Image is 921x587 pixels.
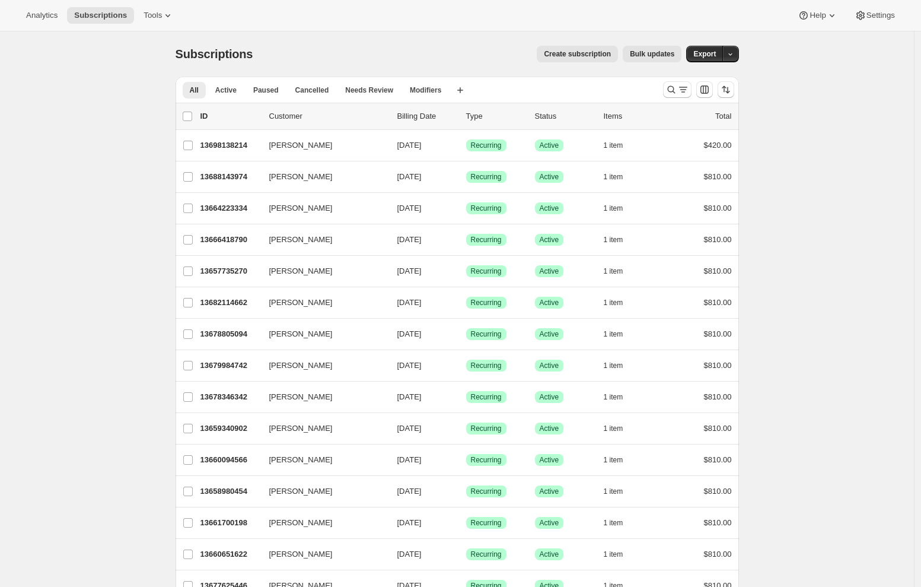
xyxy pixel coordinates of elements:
[19,7,65,24] button: Analytics
[200,326,732,342] div: 13678805094[PERSON_NAME][DATE]SuccessRecurringSuccessActive1 item$810.00
[466,110,525,122] div: Type
[604,294,636,311] button: 1 item
[604,420,636,437] button: 1 item
[704,392,732,401] span: $810.00
[269,202,333,214] span: [PERSON_NAME]
[540,141,559,150] span: Active
[604,515,636,531] button: 1 item
[604,424,623,433] span: 1 item
[397,110,457,122] p: Billing Date
[537,46,618,62] button: Create subscription
[67,7,134,24] button: Subscriptions
[604,361,623,370] span: 1 item
[540,266,559,276] span: Active
[262,356,381,375] button: [PERSON_NAME]
[540,204,559,213] span: Active
[397,455,422,464] span: [DATE]
[136,7,181,24] button: Tools
[696,81,713,98] button: Customize table column order and visibility
[604,550,623,559] span: 1 item
[604,137,636,154] button: 1 item
[604,483,636,500] button: 1 item
[200,265,260,277] p: 13657735270
[262,199,381,218] button: [PERSON_NAME]
[269,110,388,122] p: Customer
[604,263,636,280] button: 1 item
[269,454,333,466] span: [PERSON_NAME]
[704,172,732,181] span: $810.00
[604,546,636,563] button: 1 item
[269,423,333,434] span: [PERSON_NAME]
[540,235,559,245] span: Active
[540,392,559,402] span: Active
[262,325,381,344] button: [PERSON_NAME]
[471,518,502,528] span: Recurring
[200,546,732,563] div: 13660651622[PERSON_NAME][DATE]SuccessRecurringSuccessActive1 item$810.00
[866,11,895,20] span: Settings
[262,230,381,249] button: [PERSON_NAME]
[262,262,381,281] button: [PERSON_NAME]
[269,548,333,560] span: [PERSON_NAME]
[630,49,674,59] span: Bulk updates
[262,388,381,407] button: [PERSON_NAME]
[200,171,260,183] p: 13688143974
[262,136,381,155] button: [PERSON_NAME]
[397,392,422,401] span: [DATE]
[269,265,333,277] span: [PERSON_NAME]
[200,137,732,154] div: 13698138214[PERSON_NAME][DATE]SuccessRecurringSuccessActive1 item$420.00
[471,235,502,245] span: Recurring
[200,110,732,122] div: IDCustomerBilling DateTypeStatusItemsTotal
[345,85,393,95] span: Needs Review
[604,172,623,182] span: 1 item
[604,326,636,342] button: 1 item
[269,391,333,403] span: [PERSON_NAME]
[471,361,502,370] span: Recurring
[540,487,559,496] span: Active
[604,329,623,339] span: 1 item
[604,204,623,213] span: 1 item
[200,200,732,217] div: 13664223334[PERSON_NAME][DATE]SuccessRecurringSuccessActive1 item$810.00
[397,235,422,244] span: [DATE]
[718,81,734,98] button: Sort the results
[397,518,422,527] span: [DATE]
[704,455,732,464] span: $810.00
[200,391,260,403] p: 13678346342
[604,169,636,185] button: 1 item
[535,110,594,122] p: Status
[200,452,732,468] div: 13660094566[PERSON_NAME][DATE]SuccessRecurringSuccessActive1 item$810.00
[604,200,636,217] button: 1 item
[540,298,559,307] span: Active
[471,298,502,307] span: Recurring
[704,518,732,527] span: $810.00
[686,46,723,62] button: Export
[269,517,333,529] span: [PERSON_NAME]
[200,294,732,311] div: 13682114662[PERSON_NAME][DATE]SuccessRecurringSuccessActive1 item$810.00
[200,389,732,405] div: 13678346342[PERSON_NAME][DATE]SuccessRecurringSuccessActive1 item$810.00
[26,11,58,20] span: Analytics
[397,329,422,338] span: [DATE]
[704,235,732,244] span: $810.00
[269,234,333,246] span: [PERSON_NAME]
[471,550,502,559] span: Recurring
[471,487,502,496] span: Recurring
[715,110,731,122] p: Total
[471,329,502,339] span: Recurring
[397,141,422,150] span: [DATE]
[704,550,732,559] span: $810.00
[410,85,441,95] span: Modifiers
[604,298,623,307] span: 1 item
[604,389,636,405] button: 1 item
[604,235,623,245] span: 1 item
[791,7,844,24] button: Help
[262,293,381,312] button: [PERSON_NAME]
[269,360,333,372] span: [PERSON_NAME]
[810,11,826,20] span: Help
[200,515,732,531] div: 13661700198[PERSON_NAME][DATE]SuccessRecurringSuccessActive1 item$810.00
[200,110,260,122] p: ID
[200,420,732,437] div: 13659340902[PERSON_NAME][DATE]SuccessRecurringSuccessActive1 item$810.00
[623,46,681,62] button: Bulk updates
[540,424,559,433] span: Active
[397,550,422,559] span: [DATE]
[471,141,502,150] span: Recurring
[215,85,237,95] span: Active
